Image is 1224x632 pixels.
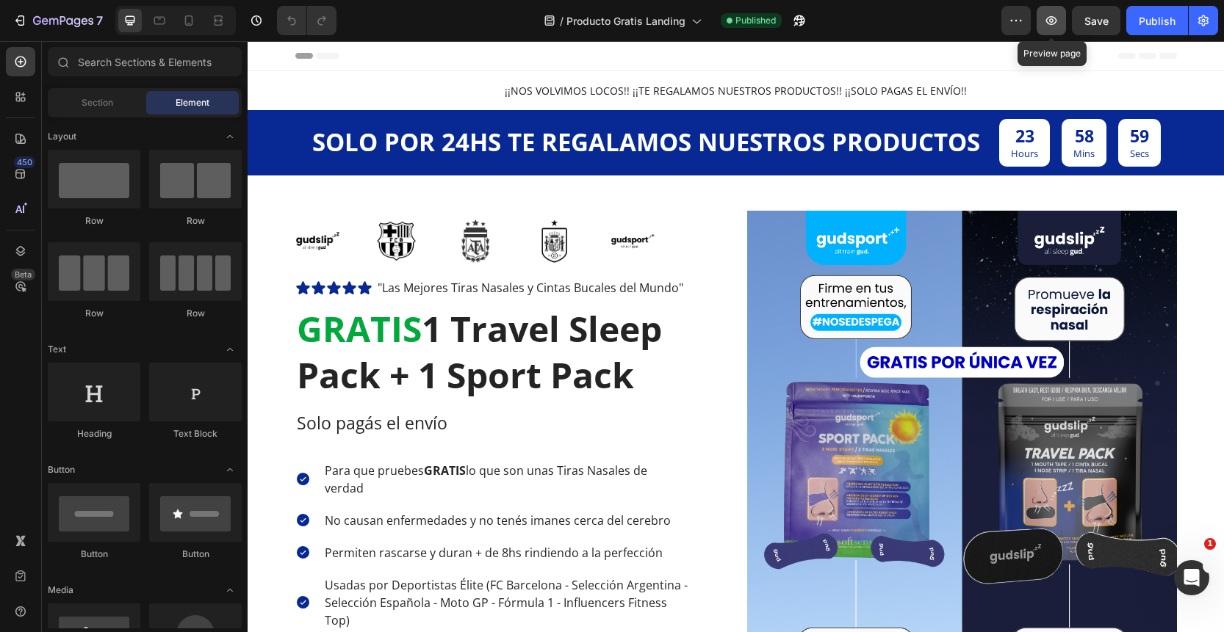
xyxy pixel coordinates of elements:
strong: GRATIS [176,421,218,437]
p: Para que pruebes lo que son unas Tiras Nasales de verdad [77,421,440,456]
a: Subscribe [888,23,982,57]
img: Alt image [48,178,92,222]
span: Text [48,343,66,356]
div: 450 [14,156,35,168]
img: Gudslip® Argentina [561,21,663,60]
span: Toggle open [218,458,242,482]
span: / [560,13,564,29]
button: 7 [6,6,109,35]
div: Row [149,214,242,228]
div: Row [149,307,242,320]
p: Usadas por Deportistas Élite (FC Barcelona - Selección Argentina - Selección Española - Moto GP -... [77,535,440,588]
span: Toggle open [218,125,242,148]
p: "Las Mejores Tiras Nasales y Cintas Bucales del Mundo" [130,239,436,255]
span: Layout [48,130,76,143]
div: Undo/Redo [277,6,336,35]
span: Section [82,96,113,109]
p: Secs [882,106,901,119]
span: Save [1084,15,1109,27]
button: Save [1072,6,1120,35]
div: Beta [11,269,35,280]
div: Text Block [149,427,242,440]
div: Button [149,548,242,561]
span: 1 [1204,538,1216,550]
p: 7 [96,12,103,29]
div: Row [48,214,140,228]
span: Published [735,14,776,27]
input: Search Sections & Elements [48,47,242,76]
div: Row [48,307,140,320]
h1: 1 Travel Sleep Pack + 1 Sport Pack [48,264,442,358]
div: 23 [763,84,791,106]
span: Toggle open [218,578,242,602]
img: Alt image [127,178,170,222]
span: Element [176,96,209,109]
p: Permiten rascarse y duran + de 8hs rindiendo a la perfección [77,503,440,520]
span: GRATIS [49,264,174,311]
iframe: Design area [248,41,1224,632]
img: Alt image [285,178,328,222]
span: Toggle open [218,338,242,361]
p: Mins [826,106,847,119]
div: 59 [882,84,901,106]
p: Hours [763,106,791,119]
img: Alt image [364,178,407,222]
div: Publish [1139,13,1176,29]
div: Button [48,548,140,561]
span: Producto Gratis Landing [566,13,685,29]
button: Publish [1126,6,1188,35]
span: Media [48,584,73,597]
p: No causan enfermedades y no tenés imanes cerca del cerebro [77,471,440,488]
div: 58 [826,84,847,106]
iframe: Intercom live chat [1174,560,1209,595]
p: Solo pagás el envío [49,371,441,393]
div: Heading [48,427,140,440]
span: Button [48,463,75,476]
img: Alt image [206,178,249,222]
